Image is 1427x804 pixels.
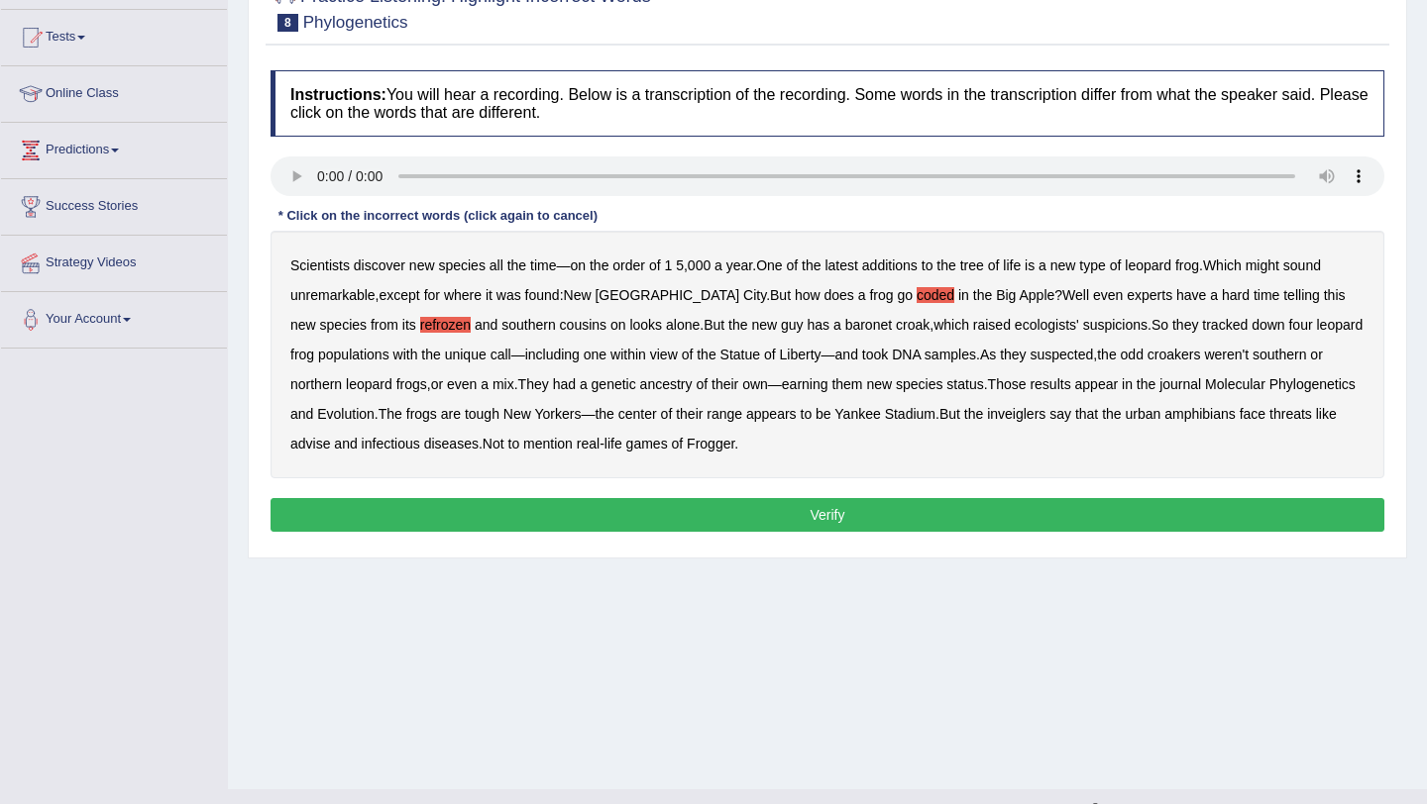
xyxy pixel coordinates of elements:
[447,376,477,392] b: even
[650,347,678,362] b: view
[987,406,1045,422] b: inveiglers
[661,406,673,422] b: of
[1075,376,1119,392] b: appear
[714,257,722,273] b: a
[354,257,405,273] b: discover
[438,257,485,273] b: species
[1003,257,1021,273] b: life
[580,376,588,392] b: a
[897,287,913,303] b: go
[696,376,708,392] b: of
[1240,406,1265,422] b: face
[1222,287,1250,303] b: hard
[564,287,592,303] b: New
[1283,257,1321,273] b: sound
[946,376,983,392] b: status
[592,376,636,392] b: genetic
[720,347,760,362] b: Statue
[525,287,560,303] b: found
[833,317,841,333] b: a
[290,436,330,452] b: advise
[1283,287,1320,303] b: telling
[577,436,600,452] b: real
[1125,257,1171,273] b: leopard
[1110,257,1122,273] b: of
[787,257,799,273] b: of
[1164,406,1236,422] b: amphibians
[866,376,892,392] b: new
[501,317,555,333] b: southern
[1324,287,1346,303] b: this
[424,436,479,452] b: diseases
[862,347,888,362] b: took
[707,406,742,422] b: range
[922,257,933,273] b: to
[1127,287,1172,303] b: experts
[1093,287,1123,303] b: even
[431,376,443,392] b: or
[1317,317,1364,333] b: leopard
[346,376,392,392] b: leopard
[1020,287,1055,303] b: Apple
[508,436,520,452] b: to
[525,347,580,362] b: including
[421,347,440,362] b: the
[507,257,526,273] b: the
[676,257,684,273] b: 5
[770,287,791,303] b: But
[973,317,1011,333] b: raised
[1097,347,1116,362] b: the
[318,347,389,362] b: populations
[571,257,587,273] b: on
[409,257,435,273] b: new
[290,406,313,422] b: and
[518,376,549,392] b: They
[626,436,668,452] b: games
[1205,376,1265,392] b: Molecular
[988,376,1027,392] b: Those
[1210,287,1218,303] b: a
[834,406,880,422] b: Yankee
[980,347,996,362] b: As
[712,376,738,392] b: their
[560,317,606,333] b: cousins
[584,347,606,362] b: one
[465,406,499,422] b: tough
[290,86,386,103] b: Instructions:
[1202,317,1248,333] b: tracked
[1148,347,1201,362] b: croakers
[317,406,375,422] b: Evolution
[503,406,531,422] b: New
[1204,347,1249,362] b: weren't
[1254,287,1279,303] b: time
[726,257,752,273] b: year
[1269,376,1356,392] b: Phylogenetics
[1316,406,1337,422] b: like
[271,498,1384,532] button: Verify
[831,376,862,392] b: them
[396,376,427,392] b: frogs
[1159,376,1201,392] b: journal
[303,13,408,32] small: Phylogenetics
[491,347,511,362] b: call
[782,376,828,392] b: earning
[925,347,976,362] b: samples
[610,347,646,362] b: within
[610,317,626,333] b: on
[697,347,715,362] b: the
[649,257,661,273] b: of
[320,317,367,333] b: species
[553,376,576,392] b: had
[1310,347,1322,362] b: or
[1039,257,1046,273] b: a
[640,376,693,392] b: ancestry
[445,347,487,362] b: unique
[486,287,493,303] b: it
[666,317,700,333] b: alone
[816,406,831,422] b: be
[781,317,804,333] b: guy
[1049,406,1071,422] b: say
[290,257,350,273] b: Scientists
[590,257,608,273] b: the
[1203,257,1242,273] b: Which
